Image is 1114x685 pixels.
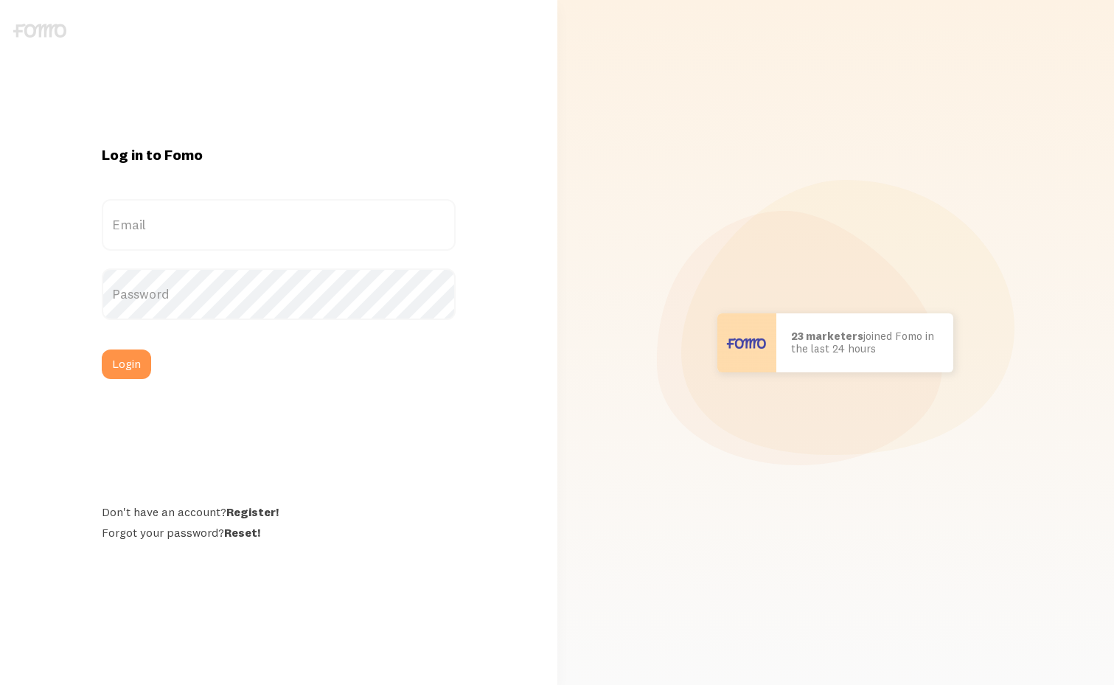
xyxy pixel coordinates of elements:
[102,145,456,164] h1: Log in to Fomo
[791,330,939,355] p: joined Fomo in the last 24 hours
[102,199,456,251] label: Email
[717,313,776,372] img: User avatar
[226,504,279,519] a: Register!
[102,504,456,519] div: Don't have an account?
[102,525,456,540] div: Forgot your password?
[13,24,66,38] img: fomo-logo-gray-b99e0e8ada9f9040e2984d0d95b3b12da0074ffd48d1e5cb62ac37fc77b0b268.svg
[102,350,151,379] button: Login
[791,329,863,343] b: 23 marketers
[224,525,260,540] a: Reset!
[102,268,456,320] label: Password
